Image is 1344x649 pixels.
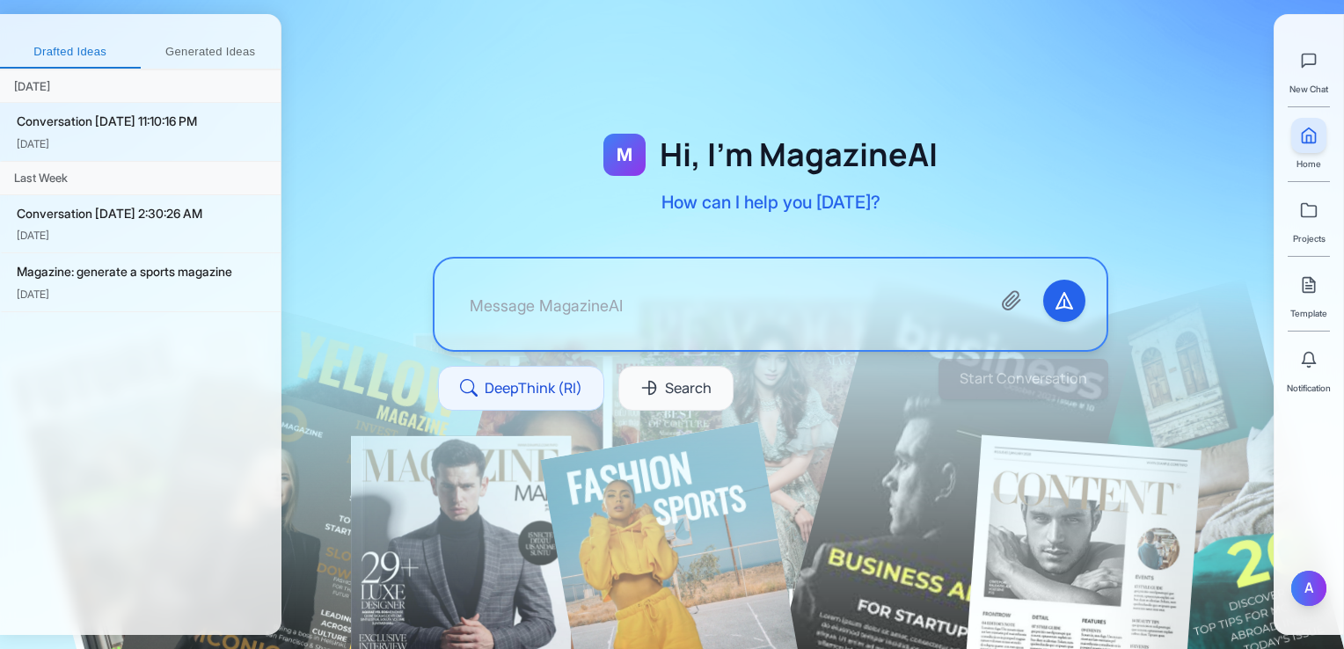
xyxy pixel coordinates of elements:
[17,262,267,281] div: Magazine: generate a sports magazine
[1293,231,1326,245] span: Projects
[1297,157,1321,171] span: Home
[1290,306,1327,320] span: Template
[990,280,1033,322] button: Attach files
[1287,381,1331,395] span: Notification
[17,227,267,244] div: [DATE]
[1289,82,1328,96] span: New Chat
[661,190,880,215] p: How can I help you [DATE]?
[17,286,267,303] div: [DATE]
[617,142,632,167] span: M
[660,137,938,172] h1: Hi, I'm MagazineAI
[939,359,1108,399] button: Start Conversation
[17,135,267,152] div: [DATE]
[17,112,267,131] div: Conversation [DATE] 11:10:16 PM
[1291,571,1326,606] button: A
[17,204,267,223] div: Conversation [DATE] 2:30:26 AM
[1043,280,1085,322] button: Send message
[141,37,281,69] button: Generated Ideas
